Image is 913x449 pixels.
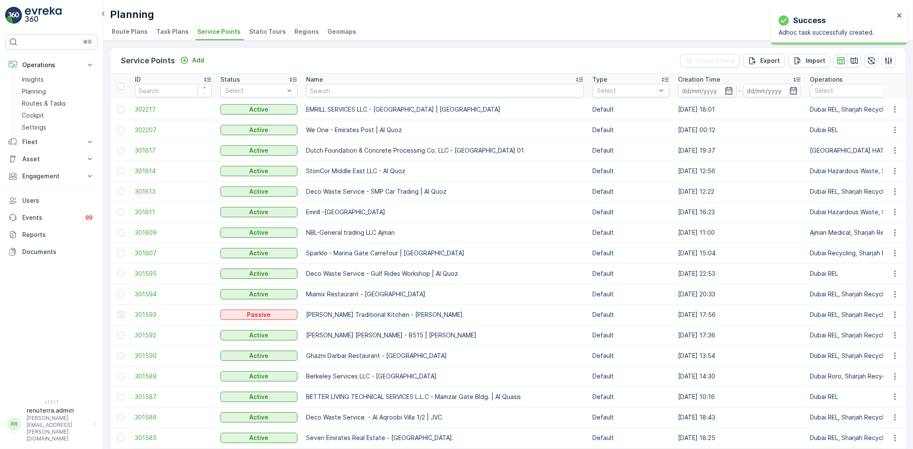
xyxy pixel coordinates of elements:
button: Passive [220,310,297,320]
p: Default [592,269,669,278]
td: [DATE] 16:23 [674,202,806,222]
p: 99 [86,214,92,221]
p: Users [22,196,94,205]
a: 302217 [135,105,212,114]
p: Default [592,105,669,114]
p: Passive [247,310,271,319]
p: We One - Emirates Post | Al Quoz [306,126,584,134]
button: Import [788,54,830,68]
p: - [738,86,741,96]
span: 301587 [135,393,212,401]
button: close [897,12,903,20]
a: 301613 [135,187,212,196]
p: Adhoc task successfully created. [779,28,894,37]
td: [DATE] 18:43 [674,407,806,428]
p: Service Points [121,55,175,67]
td: [DATE] 18:25 [674,428,806,448]
p: Active [250,393,269,401]
p: Active [250,187,269,196]
p: Export [760,56,780,65]
p: Default [592,413,669,422]
p: Default [592,352,669,360]
p: Default [592,126,669,134]
button: Clear Filters [680,54,740,68]
p: Routes & Tasks [22,99,66,108]
div: Toggle Row Selected [117,270,124,277]
td: [DATE] 19:37 [674,140,806,161]
button: Fleet [5,133,98,151]
button: Active [220,104,297,115]
p: Active [250,105,269,114]
button: Active [220,145,297,156]
p: Default [592,372,669,381]
td: [DATE] 13:54 [674,346,806,366]
p: Active [250,352,269,360]
span: 301592 [135,331,212,340]
p: Deco Waste Service - Gulf Rides Workshop | Al Quoz [306,269,584,278]
p: renuterra.admin [27,406,91,415]
span: 301609 [135,228,212,237]
p: Default [592,208,669,216]
td: [DATE] 12:56 [674,161,806,181]
td: [DATE] 14:30 [674,366,806,387]
div: Toggle Row Selected [117,127,124,133]
p: [PERSON_NAME][EMAIL_ADDRESS][PERSON_NAME][DOMAIN_NAME] [27,415,91,442]
td: [DATE] 10:16 [674,387,806,407]
p: Seven Emirates Real Estate - [GEOGRAPHIC_DATA]. [306,434,584,442]
button: RRrenuterra.admin[PERSON_NAME][EMAIL_ADDRESS][PERSON_NAME][DOMAIN_NAME] [5,406,98,442]
p: Deco Waste Service - Al Aqroobi Villa 1/2 | JVC [306,413,584,422]
input: dd/mm/yyyy [678,84,737,97]
button: Export [743,54,785,68]
span: v 1.51.1 [5,399,98,405]
div: Toggle Row Selected [117,291,124,298]
p: Asset [22,155,80,163]
td: [DATE] 12:22 [674,181,806,202]
div: Toggle Row Selected [117,147,124,154]
a: 301589 [135,372,212,381]
div: Toggle Row Selected [117,414,124,421]
button: Operations [5,56,98,74]
p: Default [592,434,669,442]
p: Active [250,167,269,175]
span: Task Plans [156,27,189,36]
p: Default [592,167,669,175]
span: Regions [294,27,319,36]
a: Routes & Tasks [18,97,98,109]
td: [DATE] 11:00 [674,222,806,243]
p: Operations [810,75,843,84]
span: Geomaps [327,27,356,36]
a: Cockpit [18,109,98,121]
td: [DATE] 17:36 [674,325,806,346]
input: dd/mm/yyyy [743,84,802,97]
a: Planning [18,86,98,97]
a: Settings [18,121,98,133]
p: Status [220,75,240,84]
div: Toggle Row Selected [117,352,124,359]
p: Default [592,249,669,257]
a: 301595 [135,269,212,278]
p: Default [592,331,669,340]
span: Service Points [197,27,241,36]
div: Toggle Row Selected [117,188,124,195]
p: ⌘B [83,38,92,45]
a: Users [5,192,98,209]
div: Toggle Row Selected [117,250,124,257]
p: Active [250,249,269,257]
td: [DATE] 00:12 [674,120,806,140]
p: Dutch Foundation & Concrete Processing Co. LLC - [GEOGRAPHIC_DATA] 01 [306,146,584,155]
span: 302207 [135,126,212,134]
button: Active [220,371,297,381]
p: Cockpit [22,111,44,120]
p: ID [135,75,141,84]
a: Events99 [5,209,98,226]
a: 301590 [135,352,212,360]
button: Active [220,351,297,361]
a: 301614 [135,167,212,175]
span: 301607 [135,249,212,257]
p: Name [306,75,323,84]
div: Toggle Row Selected [117,434,124,441]
input: Search [135,84,212,97]
span: 301611 [135,208,212,216]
